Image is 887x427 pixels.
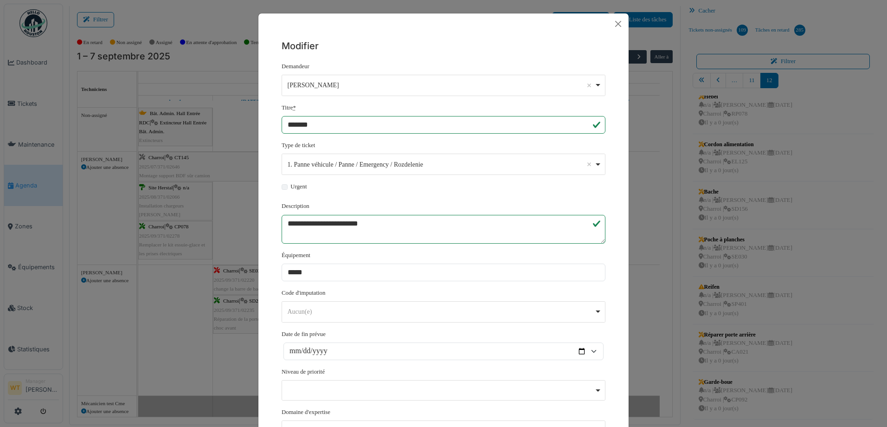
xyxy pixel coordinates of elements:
[282,39,605,53] h5: Modifier
[585,81,594,90] button: Remove item: '13245'
[282,62,309,71] label: Demandeur
[585,160,594,169] button: Remove item: '664'
[288,80,594,90] div: [PERSON_NAME]
[282,408,330,417] label: Domaine d'expertise
[288,160,594,169] div: 1. Panne véhicule / Panne / Emergency / Rozdelenie
[290,182,307,191] label: Urgent
[282,251,310,260] label: Équipement
[288,307,594,317] div: Aucun(e)
[282,289,325,298] label: Code d'imputation
[282,202,309,211] label: Description
[282,368,325,376] label: Niveau de priorité
[293,104,296,111] abbr: Requis
[611,17,625,31] button: Close
[282,330,326,339] label: Date de fin prévue
[282,104,296,112] label: Titre
[282,141,315,150] label: Type de ticket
